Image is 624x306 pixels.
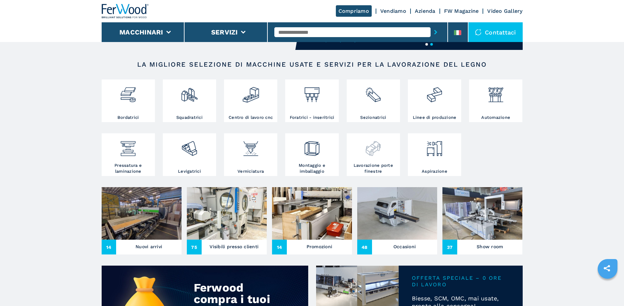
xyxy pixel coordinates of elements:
img: lavorazione_porte_finestre_2.png [364,135,382,157]
a: Linee di produzione [408,79,461,122]
a: Visibili presso clienti75Visibili presso clienti [187,187,267,254]
button: 1 [425,43,428,46]
img: Contattaci [475,29,482,35]
iframe: Chat [596,276,619,301]
a: sharethis [599,260,615,276]
img: linee_di_produzione_2.png [426,81,443,103]
h3: Centro di lavoro cnc [229,115,273,120]
img: foratrici_inseritrici_2.png [303,81,321,103]
img: Visibili presso clienti [187,187,267,240]
h3: Verniciatura [237,168,264,174]
a: Video Gallery [487,8,522,14]
a: Promozioni14Promozioni [272,187,352,254]
img: Promozioni [272,187,352,240]
img: Show room [442,187,522,240]
h3: Occasioni [393,242,416,251]
span: 48 [357,240,372,254]
h3: Aspirazione [422,168,447,174]
h3: Linee di produzione [413,115,457,120]
button: Servizi [211,28,238,36]
img: pressa-strettoia.png [119,135,137,157]
h3: Montaggio e imballaggio [287,163,337,174]
img: squadratrici_2.png [181,81,198,103]
a: Vendiamo [380,8,406,14]
span: 14 [102,240,116,254]
a: Scopri di più [325,37,454,42]
a: Pressatura e laminazione [102,133,155,176]
img: Ferwood [102,4,149,18]
img: verniciatura_1.png [242,135,260,157]
a: FW Magazine [444,8,479,14]
a: Azienda [415,8,436,14]
h3: Pressatura e laminazione [103,163,153,174]
a: Verniciatura [224,133,277,176]
h3: Bordatrici [117,115,139,120]
button: 2 [430,43,433,46]
img: Nuovi arrivi [102,187,182,240]
span: 75 [187,240,202,254]
a: Nuovi arrivi14Nuovi arrivi [102,187,182,254]
h3: Sezionatrici [360,115,386,120]
h3: Show room [477,242,503,251]
a: Levigatrici [163,133,216,176]
h3: Promozioni [307,242,333,251]
h3: Levigatrici [178,168,201,174]
img: centro_di_lavoro_cnc_2.png [242,81,260,103]
img: bordatrici_1.png [119,81,137,103]
h3: Squadratrici [176,115,203,120]
a: Sezionatrici [347,79,400,122]
div: Contattaci [468,22,523,42]
button: submit-button [431,25,441,40]
a: Occasioni48Occasioni [357,187,437,254]
h3: Lavorazione porte finestre [348,163,398,174]
a: Show room37Show room [442,187,522,254]
img: Occasioni [357,187,437,240]
h3: Visibili presso clienti [210,242,259,251]
img: aspirazione_1.png [426,135,443,157]
button: Macchinari [119,28,163,36]
a: Aspirazione [408,133,461,176]
a: Bordatrici [102,79,155,122]
span: 14 [272,240,287,254]
h2: LA MIGLIORE SELEZIONE DI MACCHINE USATE E SERVIZI PER LA LAVORAZIONE DEL LEGNO [123,60,502,68]
img: montaggio_imballaggio_2.png [303,135,321,157]
span: 37 [442,240,457,254]
a: Centro di lavoro cnc [224,79,277,122]
img: levigatrici_2.png [181,135,198,157]
img: sezionatrici_2.png [364,81,382,103]
h3: Foratrici - inseritrici [290,115,335,120]
a: Montaggio e imballaggio [285,133,338,176]
a: Lavorazione porte finestre [347,133,400,176]
img: automazione.png [487,81,505,103]
h3: Automazione [481,115,510,120]
h3: Nuovi arrivi [136,242,162,251]
a: Automazione [469,79,522,122]
a: Foratrici - inseritrici [285,79,338,122]
a: Compriamo [336,5,372,17]
a: Squadratrici [163,79,216,122]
